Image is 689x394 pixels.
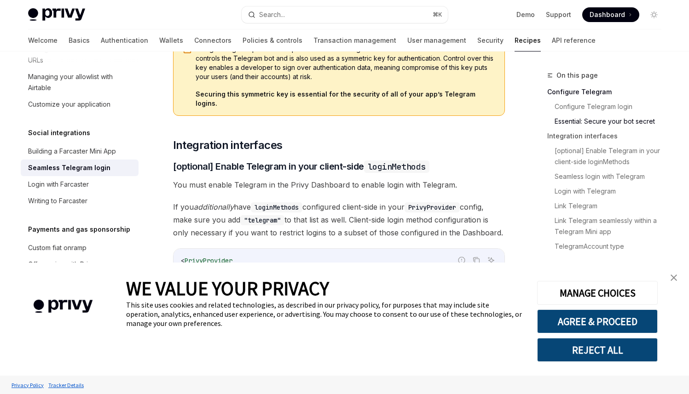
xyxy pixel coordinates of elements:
strong: Securing this symmetric key is essential for the security of all of your app’s Telegram logins. [196,90,475,107]
a: Login with Telegram [555,184,669,199]
div: Search... [259,9,285,20]
span: [optional] Enable Telegram in your client-side [173,160,429,173]
a: Custom fiat onramp [21,240,139,256]
a: Security [477,29,504,51]
h5: Payments and gas sponsorship [28,224,130,235]
button: Ask AI [485,254,497,266]
span: Telegram login requires developers to create a Telegram bot with a bot secret. This bot secret co... [196,45,495,81]
em: additionally [194,202,234,211]
div: Writing to Farcaster [28,195,87,206]
a: Demo [516,10,535,19]
img: close banner [671,274,677,281]
button: MANAGE CHOICES [537,281,658,305]
span: < [181,257,185,265]
a: [optional] Enable Telegram in your client-side loginMethods [555,143,669,169]
a: Writing to Farcaster [21,193,139,209]
a: Welcome [28,29,58,51]
div: Customize your application [28,99,110,110]
button: Copy the contents from the code block [470,254,482,266]
code: PrivyProvider [405,202,460,212]
a: TelegramAccount type [555,239,669,254]
div: Off-ramping with Privy [28,259,95,270]
a: Managing your allowlist with Airtable [21,69,139,96]
a: Support [546,10,571,19]
div: Seamless Telegram login [28,162,110,173]
a: Recipes [515,29,541,51]
a: Wallets [159,29,183,51]
a: Privacy Policy [9,377,46,393]
a: Configure Telegram [547,85,669,99]
a: Seamless login with Telegram [555,169,669,184]
span: Integration interfaces [173,138,283,153]
button: AGREE & PROCEED [537,309,658,333]
a: Seamless Telegram login [21,160,139,176]
button: Toggle dark mode [647,7,661,22]
h5: Social integrations [28,127,90,138]
a: close banner [665,268,683,287]
span: If you have configured client-side in your config, make sure you add to that list as well. Client... [173,200,505,239]
a: Configure Telegram login [555,99,669,114]
a: Transaction management [313,29,396,51]
div: Login with Farcaster [28,179,89,190]
a: Policies & controls [243,29,302,51]
a: Link Telegram [555,199,669,213]
span: ⌘ K [433,11,442,18]
span: Dashboard [590,10,625,19]
a: Link Telegram seamlessly within a Telegram Mini app [555,213,669,239]
a: Off-ramping with Privy [21,256,139,273]
div: Managing your allowlist with Airtable [28,71,133,93]
a: API reference [552,29,596,51]
a: Building a Farcaster Mini App [21,143,139,160]
div: Building a Farcaster Mini App [28,146,116,157]
a: Tracker Details [46,377,86,393]
span: PrivyProvider [185,257,232,265]
button: Search...⌘K [242,6,448,23]
span: WE VALUE YOUR PRIVACY [126,276,329,300]
a: Connectors [194,29,232,51]
a: Dashboard [582,7,639,22]
code: "telegram" [240,215,284,225]
img: company logo [14,286,112,326]
a: Basics [69,29,90,51]
a: Integration interfaces [547,129,669,143]
code: loginMethods [364,160,429,173]
div: Custom fiat onramp [28,242,87,253]
a: User management [407,29,466,51]
span: On this page [556,70,598,81]
button: REJECT ALL [537,338,658,362]
img: light logo [28,8,85,21]
div: This site uses cookies and related technologies, as described in our privacy policy, for purposes... [126,300,523,328]
span: You must enable Telegram in the Privy Dashboard to enable login with Telegram. [173,178,505,191]
code: loginMethods [251,202,302,212]
a: Essential: Secure your bot secret [555,114,669,129]
button: Report incorrect code [456,254,468,266]
a: Authentication [101,29,148,51]
a: Customize your application [21,96,139,113]
a: Login with Farcaster [21,176,139,193]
